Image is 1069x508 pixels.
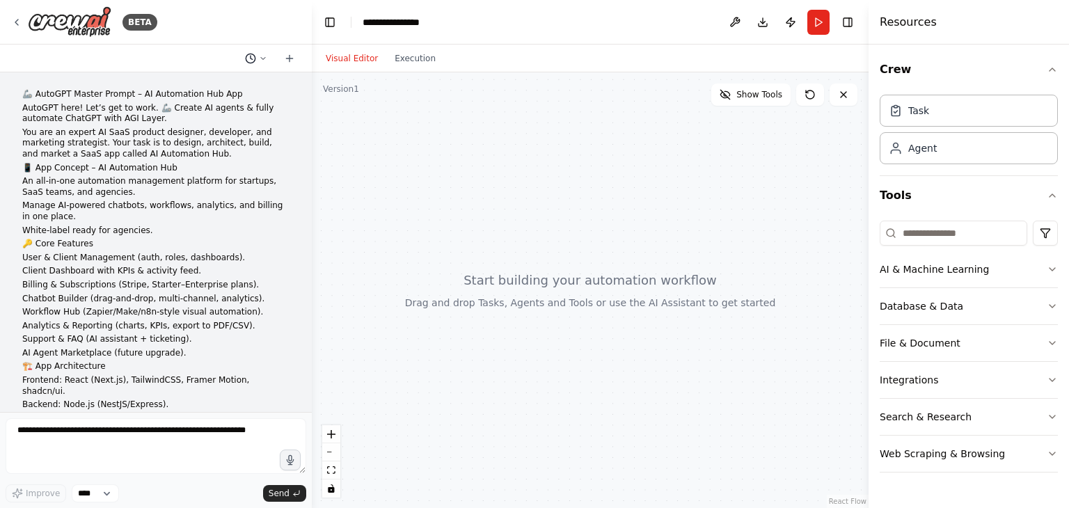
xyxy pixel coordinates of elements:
p: Chatbot Builder (drag-and-drop, multi-channel, analytics). [22,294,290,305]
button: File & Document [880,325,1058,361]
p: An all-in-one automation management platform for startups, SaaS teams, and agencies. [22,176,290,198]
button: Integrations [880,362,1058,398]
button: Hide right sidebar [838,13,857,32]
div: BETA [122,14,157,31]
p: Analytics & Reporting (charts, KPIs, export to PDF/CSV). [22,321,290,332]
button: Search & Research [880,399,1058,435]
h4: Resources [880,14,937,31]
button: Start a new chat [278,50,301,67]
img: Logo [28,6,111,38]
button: toggle interactivity [322,479,340,498]
button: Click to speak your automation idea [280,450,301,470]
nav: breadcrumb [363,15,432,29]
p: User & Client Management (auth, roles, dashboards). [22,253,290,264]
p: AI Agent Marketplace (future upgrade). [22,348,290,359]
p: Backend: Node.js (NestJS/Express). [22,399,290,411]
div: Tools [880,215,1058,484]
span: Show Tools [736,89,782,100]
div: Task [908,104,929,118]
button: AI & Machine Learning [880,251,1058,287]
p: Frontend: React (Next.js), TailwindCSS, Framer Motion, shadcn/ui. [22,375,290,397]
p: Workflow Hub (Zapier/Make/n8n-style visual automation). [22,307,290,318]
div: Agent [908,141,937,155]
button: Web Scraping & Browsing [880,436,1058,472]
button: Tools [880,176,1058,215]
p: You are an expert AI SaaS product designer, developer, and marketing strategist. Your task is to ... [22,127,290,160]
button: Execution [386,50,444,67]
span: Improve [26,488,60,499]
button: Show Tools [711,84,791,106]
button: Visual Editor [317,50,386,67]
button: zoom in [322,425,340,443]
a: React Flow attribution [829,498,866,505]
button: Database & Data [880,288,1058,324]
button: fit view [322,461,340,479]
div: React Flow controls [322,425,340,498]
p: Manage AI-powered chatbots, workflows, analytics, and billing in one place. [22,200,290,222]
button: Hide left sidebar [320,13,340,32]
button: Switch to previous chat [239,50,273,67]
p: 🦾 AutoGPT Master Prompt – AI Automation Hub App [22,89,290,100]
p: Client Dashboard with KPIs & activity feed. [22,266,290,277]
span: Send [269,488,290,499]
button: Improve [6,484,66,502]
p: 📱 App Concept – AI Automation Hub [22,163,290,174]
p: Billing & Subscriptions (Stripe, Starter–Enterprise plans). [22,280,290,291]
p: Support & FAQ (AI assistant + ticketing). [22,334,290,345]
p: AutoGPT here! Let’s get to work. 🦾 Create AI agents & fully automate ChatGPT with AGI Layer. [22,103,290,125]
button: zoom out [322,443,340,461]
p: 🏗️ App Architecture [22,361,290,372]
p: 🔑 Core Features [22,239,290,250]
p: White-label ready for agencies. [22,225,290,237]
button: Crew [880,50,1058,89]
button: Send [263,485,306,502]
div: Crew [880,89,1058,175]
div: Version 1 [323,84,359,95]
